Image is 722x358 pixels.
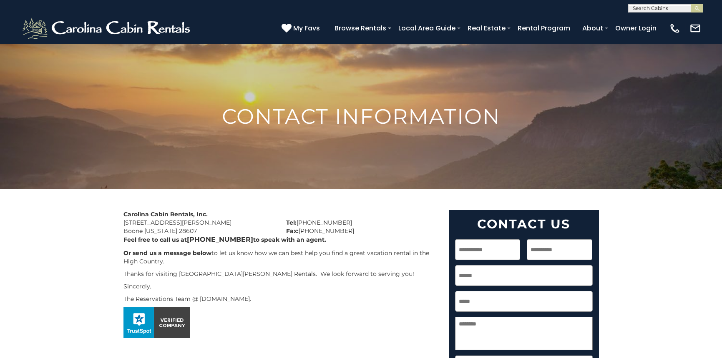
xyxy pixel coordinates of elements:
p: The Reservations Team @ [DOMAIN_NAME]. [123,295,436,303]
img: seal_horizontal.png [123,307,190,338]
div: [PHONE_NUMBER] [PHONE_NUMBER] [280,210,443,235]
strong: Fax: [286,227,299,235]
span: My Favs [293,23,320,33]
img: phone-regular-white.png [669,23,681,34]
a: Rental Program [513,21,574,35]
h2: Contact Us [455,216,593,232]
a: Owner Login [611,21,661,35]
strong: Carolina Cabin Rentals, Inc. [123,210,208,218]
p: to let us know how we can best help you find a great vacation rental in the High Country. [123,249,436,265]
a: Browse Rentals [330,21,390,35]
a: About [578,21,607,35]
strong: Tel: [286,219,297,226]
p: Sincerely, [123,282,436,290]
a: My Favs [282,23,322,34]
img: White-1-2.png [21,16,194,41]
b: Or send us a message below [123,249,211,257]
b: Feel free to call us at [123,236,187,243]
b: [PHONE_NUMBER] [187,235,253,243]
img: mail-regular-white.png [689,23,701,34]
a: Local Area Guide [394,21,460,35]
a: Real Estate [463,21,510,35]
p: Thanks for visiting [GEOGRAPHIC_DATA][PERSON_NAME] Rentals. We look forward to serving you! [123,270,436,278]
b: to speak with an agent. [253,236,326,243]
div: [STREET_ADDRESS][PERSON_NAME] Boone [US_STATE] 28607 [117,210,280,235]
